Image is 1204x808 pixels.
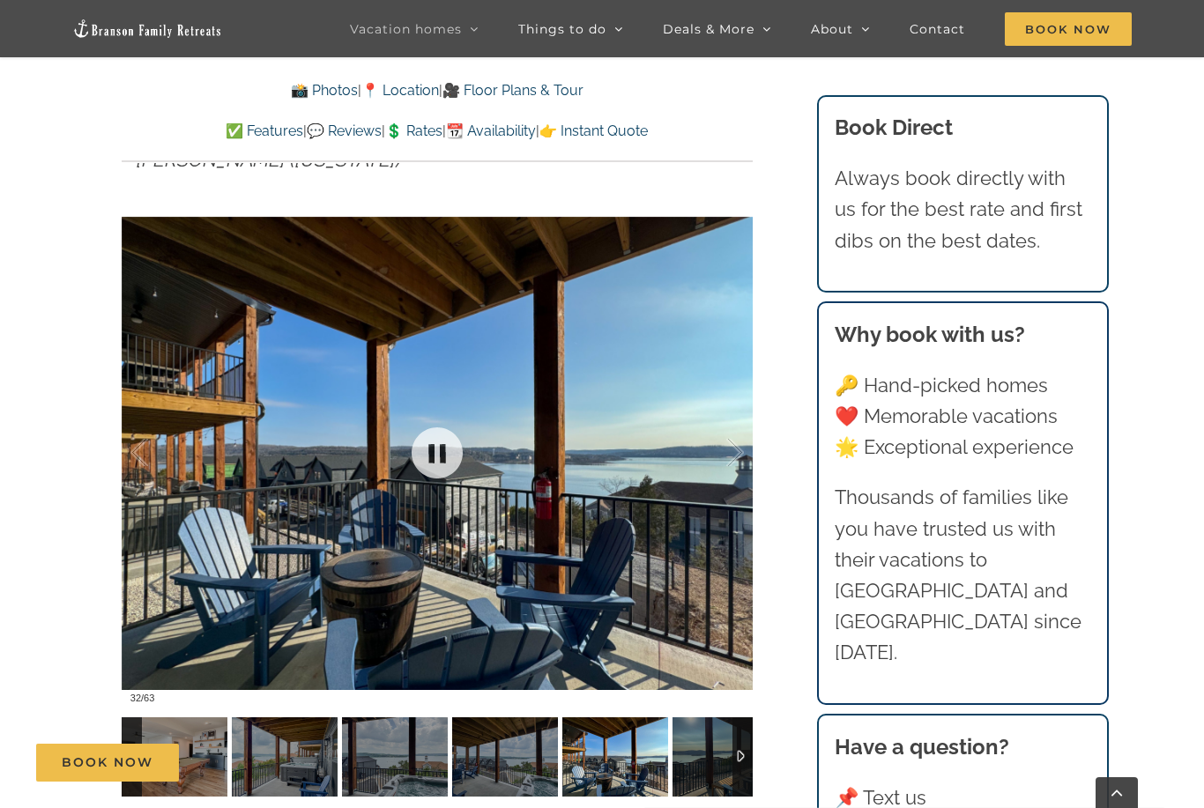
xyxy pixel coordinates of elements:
[835,370,1092,463] p: 🔑 Hand-picked homes ❤️ Memorable vacations 🌟 Exceptional experience
[442,82,583,99] a: 🎥 Floor Plans & Tour
[122,120,753,143] p: | | | |
[835,319,1092,351] h3: Why book with us?
[342,717,448,797] img: Legends-Pointe-vacation-home-rental-Table-Rock-Lake-hot-tub-2004-scaled.jpg-nggid042696-ngg0dyn-1...
[385,122,442,139] a: 💲 Rates
[539,122,648,139] a: 👉 Instant Quote
[835,482,1092,668] p: Thousands of families like you have trusted us with their vacations to [GEOGRAPHIC_DATA] and [GEO...
[835,115,953,140] b: Book Direct
[62,755,153,770] span: Book Now
[122,717,227,797] img: 07g-Legends-Pointe-vacation-home-rental-Table-Rock-Lake-scaled.jpg-nggid042370-ngg0dyn-120x90-00f...
[361,82,439,99] a: 📍 Location
[1005,12,1132,46] span: Book Now
[122,79,753,102] p: | |
[835,163,1092,256] p: Always book directly with us for the best rate and first dibs on the best dates.
[291,82,358,99] a: 📸 Photos
[835,734,1009,760] strong: Have a question?
[446,122,536,139] a: 📆 Availability
[673,717,778,797] img: 08c-Legends-Pointe-vacation-home-rental-Table-Rock-Lake-scaled.jpg-nggid042372-ngg0dyn-120x90-00f...
[452,717,558,797] img: Legends-Pointe-vacation-home-rental-Table-Rock-Lake-hot-tub-2002-scaled.jpg-nggid042694-ngg0dyn-1...
[562,717,668,797] img: 08b-Legends-Pointe-vacation-home-rental-Table-Rock-Lake-scaled.jpg-nggid042371-ngg0dyn-120x90-00f...
[36,744,179,782] a: Book Now
[910,23,965,35] span: Contact
[663,23,754,35] span: Deals & More
[72,19,222,39] img: Branson Family Retreats Logo
[350,23,462,35] span: Vacation homes
[307,122,382,139] a: 💬 Reviews
[232,717,338,797] img: Legends-Pointe-vacation-home-rental-Table-Rock-Lake-hot-tub-2003-scaled.jpg-nggid042695-ngg0dyn-1...
[226,122,303,139] a: ✅ Features
[518,23,606,35] span: Things to do
[811,23,853,35] span: About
